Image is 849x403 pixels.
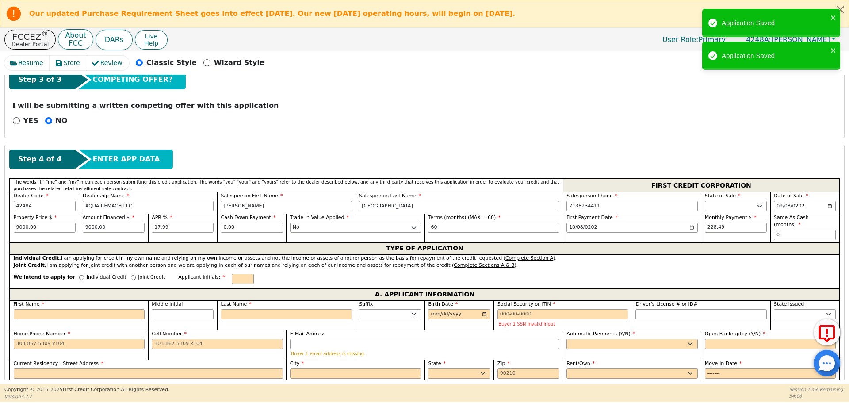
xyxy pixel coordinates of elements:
[100,58,122,68] span: Review
[428,309,490,320] input: YYYY-MM-DD
[14,255,836,262] div: I am applying for credit in my own name and relying on my own income or assets and not the income...
[96,30,133,50] button: DARs
[135,30,168,50] button: LiveHelp
[13,100,837,111] p: I will be submitting a written competing offer with this application
[14,215,57,220] span: Property Price $
[56,115,68,126] p: NO
[497,301,555,307] span: Social Security or ITIN
[87,274,126,281] p: Individual Credit
[146,58,197,68] p: Classic Style
[428,215,496,220] span: Terms (months) (MAX = 60)
[662,35,698,44] span: User Role :
[375,289,474,300] span: A. APPLICANT INFORMATION
[214,58,264,68] p: Wizard Style
[290,361,304,366] span: City
[4,386,169,394] p: Copyright © 2015- 2025 First Credit Corporation.
[814,319,840,345] button: Report Error to FCC
[705,215,757,220] span: Monthly Payment $
[18,154,61,165] span: Step 4 of 4
[152,331,187,337] span: Cell Number
[566,193,617,199] span: Salesperson Phone
[65,32,86,39] p: About
[505,255,553,261] u: Complete Section A
[11,41,49,47] p: Dealer Portal
[14,262,46,268] strong: Joint Credit.
[789,393,845,399] p: 54:06
[498,322,627,326] p: Buyer 1 SSN Invalid Input
[774,201,836,211] input: YYYY-MM-DD
[497,309,629,320] input: 000-00-0000
[705,193,741,199] span: State of Sale
[65,40,86,47] p: FCC
[705,368,836,379] input: YYYY-MM-DD
[454,262,514,268] u: Complete Sections A & B
[722,51,828,61] div: Application Saved
[144,33,158,40] span: Live
[83,193,130,199] span: Dealership Name
[152,215,172,220] span: APR %
[121,387,169,392] span: All Rights Reserved.
[497,368,559,379] input: 90210
[774,230,836,240] input: 0
[14,361,103,366] span: Current Residency - Street Address
[359,301,373,307] span: Suffix
[566,201,698,211] input: 303-867-5309 x104
[428,301,458,307] span: Birth Date
[4,56,50,70] button: Resume
[774,193,808,199] span: Date of Sale
[290,331,326,337] span: E-Mail Address
[654,31,734,48] a: User Role:Primary
[152,339,283,349] input: 303-867-5309 x104
[566,215,617,220] span: First Payment Date
[83,215,134,220] span: Amount Financed $
[23,115,38,126] p: YES
[221,215,275,220] span: Cash Down Payment
[14,331,70,337] span: Home Phone Number
[14,301,45,307] span: First Name
[221,193,283,199] span: Salesperson First Name
[92,154,160,165] span: ENTER APP DATA
[566,361,595,366] span: Rent/Own
[14,255,61,261] strong: Individual Credit.
[705,331,765,337] span: Open Bankruptcy (Y/N)
[221,301,251,307] span: Last Name
[18,74,61,85] span: Step 3 of 3
[152,223,214,233] input: xx.xx%
[4,30,56,50] button: FCCEZ®Dealer Portal
[11,32,49,41] p: FCCEZ
[4,393,169,400] p: Version 3.2.2
[14,339,145,349] input: 303-867-5309 x104
[789,386,845,393] p: Session Time Remaining:
[635,301,697,307] span: Driver’s License # or ID#
[428,361,446,366] span: State
[92,74,172,85] span: COMPETING OFFER?
[14,262,836,269] div: I am applying for joint credit with another person and we are applying in each of our names and r...
[774,215,809,228] span: Same As Cash (months)
[654,31,734,48] p: Primary
[50,56,87,70] button: Store
[497,361,510,366] span: Zip
[42,30,48,38] sup: ®
[58,29,93,50] button: AboutFCC
[830,45,837,55] button: close
[705,361,742,366] span: Move-in Date
[64,58,80,68] span: Store
[290,215,349,220] span: Trade-in Value Applied
[774,301,804,307] span: State Issued
[86,56,129,70] button: Review
[10,178,563,192] div: The words "I," "me" and "my" mean each person submitting this credit application. The words "you"...
[566,331,635,337] span: Automatic Payments (Y/N)
[833,0,849,19] button: Close alert
[830,12,837,23] button: close
[138,274,165,281] p: Joint Credit
[566,223,698,233] input: YYYY-MM-DD
[19,58,43,68] span: Resume
[291,351,558,356] p: Buyer 1 email address is missing.
[152,301,183,307] span: Middle Initial
[29,9,515,18] b: Our updated Purchase Requirement Sheet goes into effect [DATE]. Our new [DATE] operating hours, w...
[14,193,48,199] span: Dealer Code
[386,243,463,254] span: TYPE OF APPLICATION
